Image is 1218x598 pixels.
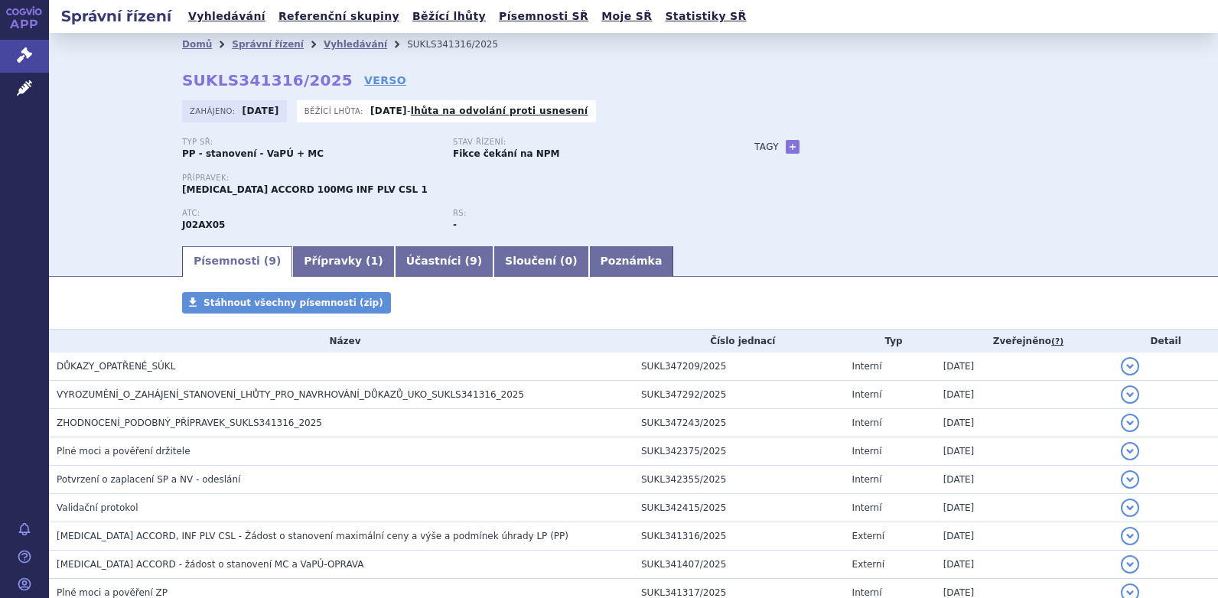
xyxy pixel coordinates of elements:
[633,437,845,466] td: SUKL342375/2025
[1121,555,1139,574] button: detail
[589,246,674,277] a: Poznámka
[470,255,477,267] span: 9
[1121,357,1139,375] button: detail
[1051,336,1063,347] abbr: (?)
[57,502,138,513] span: Validační protokol
[364,73,406,88] a: VERSO
[370,106,407,116] strong: [DATE]
[324,39,387,50] a: Vyhledávání
[633,494,845,522] td: SUKL342415/2025
[852,587,882,598] span: Interní
[370,105,588,117] p: -
[57,474,240,485] span: Potvrzení o zaplacení SP a NV - odeslání
[1121,385,1139,404] button: detail
[204,297,383,308] span: Stáhnout všechny písemnosti (zip)
[1113,330,1218,353] th: Detail
[269,255,276,267] span: 9
[936,437,1114,466] td: [DATE]
[633,551,845,579] td: SUKL341407/2025
[274,6,404,27] a: Referenční skupiny
[57,446,191,457] span: Plné moci a pověření držitele
[936,409,1114,437] td: [DATE]
[936,353,1114,381] td: [DATE]
[852,502,882,513] span: Interní
[371,255,379,267] span: 1
[936,522,1114,551] td: [DATE]
[57,418,322,428] span: ZHODNOCENÍ_PODOBNÝ_PŘÍPRAVEK_SUKLS341316_2025
[453,219,457,230] strong: -
[565,255,572,267] span: 0
[182,246,292,277] a: Písemnosti (9)
[633,353,845,381] td: SUKL347209/2025
[57,559,364,570] span: MICAFUNGIN ACCORD - žádost o stanovení MC a VaPÚ-OPRAVA
[852,418,882,428] span: Interní
[408,6,490,27] a: Běžící lhůty
[852,361,882,372] span: Interní
[633,381,845,409] td: SUKL347292/2025
[852,559,884,570] span: Externí
[633,409,845,437] td: SUKL347243/2025
[633,466,845,494] td: SUKL342355/2025
[852,446,882,457] span: Interní
[49,330,633,353] th: Název
[453,209,708,218] p: RS:
[411,106,588,116] a: lhůta na odvolání proti usnesení
[494,6,593,27] a: Písemnosti SŘ
[453,138,708,147] p: Stav řízení:
[292,246,394,277] a: Přípravky (1)
[57,389,524,400] span: VYROZUMĚNÍ_O_ZAHÁJENÍ_STANOVENÍ_LHŮTY_PRO_NAVRHOVÁNÍ_DŮKAZŮ_UKO_SUKLS341316_2025
[57,587,168,598] span: Plné moci a pověření ZP
[1121,527,1139,545] button: detail
[597,6,656,27] a: Moje SŘ
[182,219,225,230] strong: MIKAFUNGIN
[49,5,184,27] h2: Správní řízení
[182,209,438,218] p: ATC:
[232,39,304,50] a: Správní řízení
[182,184,428,195] span: [MEDICAL_DATA] ACCORD 100MG INF PLV CSL 1
[660,6,751,27] a: Statistiky SŘ
[754,138,779,156] h3: Tagy
[936,330,1114,353] th: Zveřejněno
[1121,442,1139,460] button: detail
[786,140,800,154] a: +
[182,39,212,50] a: Domů
[852,389,882,400] span: Interní
[493,246,588,277] a: Sloučení (0)
[57,361,175,372] span: DŮKAZY_OPATŘENÉ_SÚKL
[243,106,279,116] strong: [DATE]
[1121,470,1139,489] button: detail
[182,174,724,183] p: Přípravek:
[936,551,1114,579] td: [DATE]
[190,105,238,117] span: Zahájeno:
[304,105,366,117] span: Běžící lhůta:
[1121,499,1139,517] button: detail
[184,6,270,27] a: Vyhledávání
[182,71,353,89] strong: SUKLS341316/2025
[57,531,568,541] span: MICAFUNGIN ACCORD, INF PLV CSL - Žádost o stanovení maximální ceny a výše a podmínek úhrady LP (PP)
[395,246,493,277] a: Účastníci (9)
[182,292,391,314] a: Stáhnout všechny písemnosti (zip)
[182,148,324,159] strong: PP - stanovení - VaPÚ + MC
[936,494,1114,522] td: [DATE]
[1121,414,1139,432] button: detail
[845,330,936,353] th: Typ
[453,148,559,159] strong: Fikce čekání na NPM
[633,330,845,353] th: Číslo jednací
[936,466,1114,494] td: [DATE]
[182,138,438,147] p: Typ SŘ:
[936,381,1114,409] td: [DATE]
[852,474,882,485] span: Interní
[852,531,884,541] span: Externí
[633,522,845,551] td: SUKL341316/2025
[407,33,518,56] li: SUKLS341316/2025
